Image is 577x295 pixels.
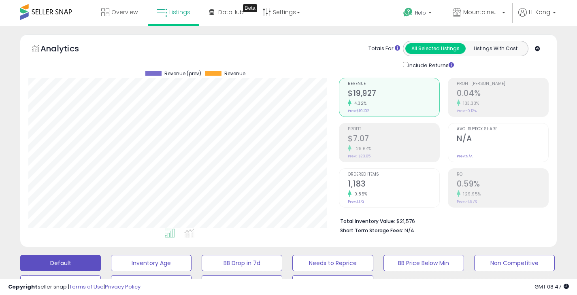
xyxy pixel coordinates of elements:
button: All Selected Listings [405,43,466,54]
span: Revenue [224,71,245,76]
span: Help [415,9,426,16]
div: Tooltip anchor [243,4,257,12]
small: Prev: -0.12% [457,108,477,113]
small: Prev: -1.97% [457,199,477,204]
span: DataHub [218,8,244,16]
span: 2025-09-8 08:47 GMT [534,283,569,291]
a: Help [397,1,440,26]
h2: $19,927 [348,89,439,100]
span: MountaineerBrand [463,8,500,16]
b: Short Term Storage Fees: [340,227,403,234]
button: Default [20,255,101,271]
b: Total Inventory Value: [340,218,395,225]
button: Non Competitive [474,255,555,271]
span: Ordered Items [348,172,439,177]
small: 129.64% [351,146,372,152]
h2: 1,183 [348,179,439,190]
span: N/A [405,227,414,234]
button: BB Drop in 7d [202,255,282,271]
span: Avg. Buybox Share [457,127,548,132]
a: Hi Kong [518,8,556,26]
span: ROI [457,172,548,177]
button: Listings With Cost [465,43,526,54]
span: Revenue [348,82,439,86]
li: $21,576 [340,216,543,225]
small: Prev: 1,173 [348,199,364,204]
span: Overview [111,8,138,16]
small: 129.95% [460,191,481,197]
button: BB Price Below Min [383,255,464,271]
h2: 0.04% [457,89,548,100]
i: Get Help [403,7,413,17]
h5: Analytics [40,43,95,56]
small: 0.85% [351,191,368,197]
h2: 0.59% [457,179,548,190]
span: Profit [PERSON_NAME] [457,82,548,86]
button: Needs to Reprice [292,255,373,271]
h2: N/A [457,134,548,145]
strong: Copyright [8,283,38,291]
small: Prev: N/A [457,154,473,159]
span: Profit [348,127,439,132]
button: Inventory Age [111,255,192,271]
div: Totals For [368,45,400,53]
div: Include Returns [397,60,464,70]
small: 133.33% [460,100,479,106]
h2: $7.07 [348,134,439,145]
span: Revenue (prev) [164,71,201,76]
span: Hi Kong [529,8,550,16]
small: 4.32% [351,100,367,106]
div: seller snap | | [8,283,141,291]
a: Terms of Use [69,283,104,291]
small: Prev: $19,102 [348,108,369,113]
a: Privacy Policy [105,283,141,291]
small: Prev: -$23.85 [348,154,370,159]
span: Listings [169,8,190,16]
